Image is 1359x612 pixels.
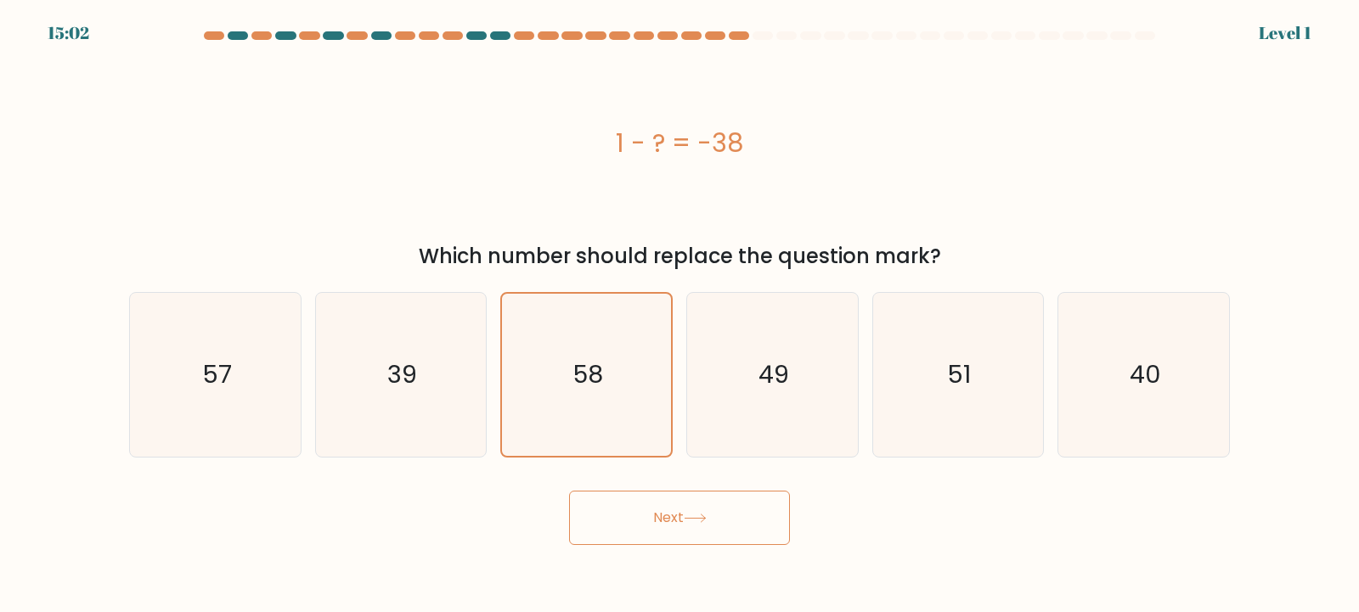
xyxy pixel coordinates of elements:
text: 40 [1130,358,1161,392]
button: Next [569,491,790,545]
text: 58 [573,358,604,392]
text: 57 [202,358,232,392]
text: 51 [948,358,972,392]
div: Which number should replace the question mark? [139,241,1220,272]
text: 39 [387,358,417,392]
div: Level 1 [1259,20,1311,46]
div: 1 - ? = -38 [129,124,1230,162]
text: 49 [758,358,789,392]
div: 15:02 [48,20,89,46]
